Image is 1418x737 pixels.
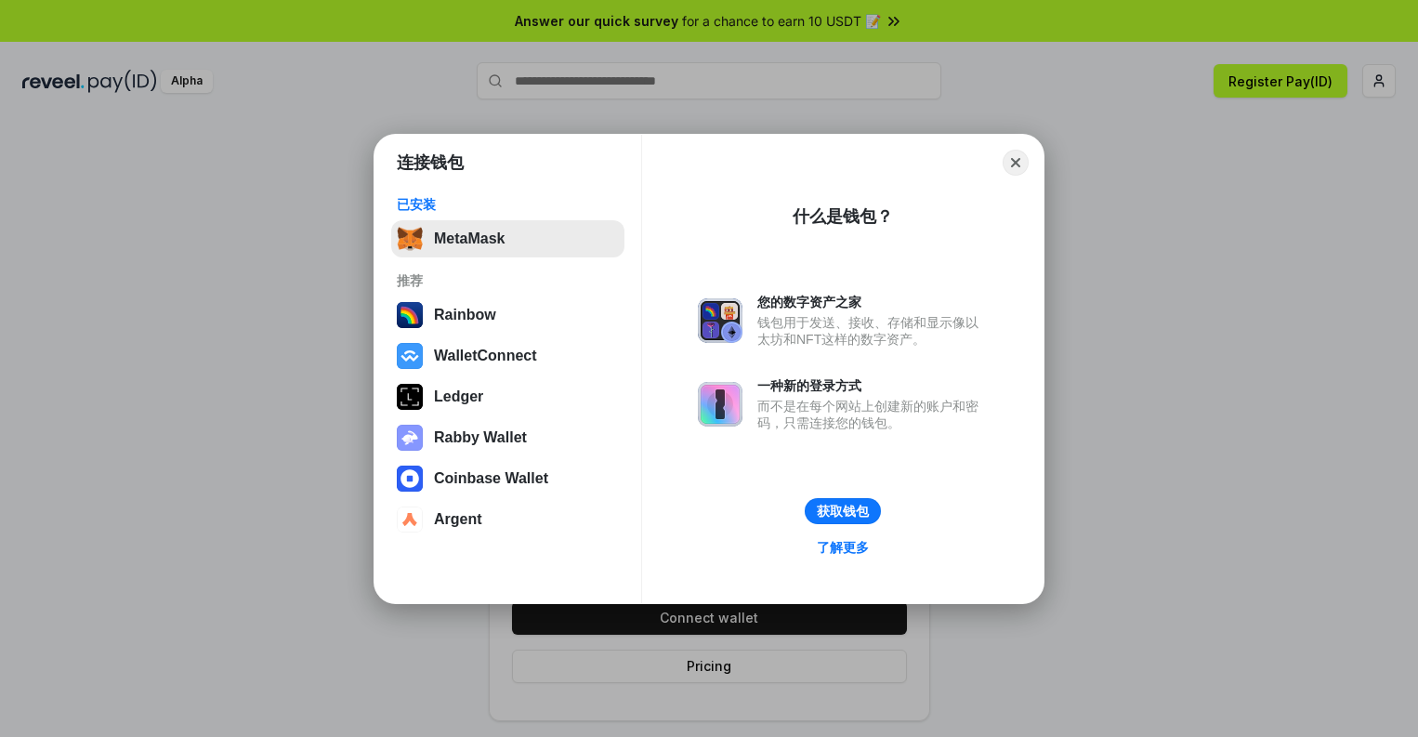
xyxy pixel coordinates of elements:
div: 了解更多 [817,539,869,556]
img: svg+xml,%3Csvg%20xmlns%3D%22http%3A%2F%2Fwww.w3.org%2F2000%2Fsvg%22%20fill%3D%22none%22%20viewBox... [698,382,742,427]
img: svg+xml,%3Csvg%20xmlns%3D%22http%3A%2F%2Fwww.w3.org%2F2000%2Fsvg%22%20fill%3D%22none%22%20viewBox... [397,425,423,451]
img: svg+xml,%3Csvg%20width%3D%22120%22%20height%3D%22120%22%20viewBox%3D%220%200%20120%20120%22%20fil... [397,302,423,328]
img: svg+xml,%3Csvg%20width%3D%2228%22%20height%3D%2228%22%20viewBox%3D%220%200%2028%2028%22%20fill%3D... [397,343,423,369]
button: 获取钱包 [805,498,881,524]
button: Rainbow [391,296,624,334]
button: Close [1003,150,1029,176]
a: 了解更多 [806,535,880,559]
img: svg+xml,%3Csvg%20xmlns%3D%22http%3A%2F%2Fwww.w3.org%2F2000%2Fsvg%22%20width%3D%2228%22%20height%3... [397,384,423,410]
div: 您的数字资产之家 [757,294,988,310]
div: 而不是在每个网站上创建新的账户和密码，只需连接您的钱包。 [757,398,988,431]
div: Rabby Wallet [434,429,527,446]
div: Coinbase Wallet [434,470,548,487]
img: svg+xml,%3Csvg%20xmlns%3D%22http%3A%2F%2Fwww.w3.org%2F2000%2Fsvg%22%20fill%3D%22none%22%20viewBox... [698,298,742,343]
button: MetaMask [391,220,624,257]
h1: 连接钱包 [397,151,464,174]
div: 推荐 [397,272,619,289]
button: Rabby Wallet [391,419,624,456]
div: 获取钱包 [817,503,869,520]
div: Rainbow [434,307,496,323]
div: Ledger [434,388,483,405]
img: svg+xml,%3Csvg%20width%3D%2228%22%20height%3D%2228%22%20viewBox%3D%220%200%2028%2028%22%20fill%3D... [397,466,423,492]
div: 什么是钱包？ [793,205,893,228]
div: MetaMask [434,230,505,247]
img: svg+xml,%3Csvg%20width%3D%2228%22%20height%3D%2228%22%20viewBox%3D%220%200%2028%2028%22%20fill%3D... [397,507,423,533]
button: WalletConnect [391,337,624,375]
div: WalletConnect [434,348,537,364]
div: Argent [434,511,482,528]
button: Ledger [391,378,624,415]
div: 钱包用于发送、接收、存储和显示像以太坊和NFT这样的数字资产。 [757,314,988,348]
button: Argent [391,501,624,538]
button: Coinbase Wallet [391,460,624,497]
div: 已安装 [397,196,619,213]
img: svg+xml,%3Csvg%20fill%3D%22none%22%20height%3D%2233%22%20viewBox%3D%220%200%2035%2033%22%20width%... [397,226,423,252]
div: 一种新的登录方式 [757,377,988,394]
